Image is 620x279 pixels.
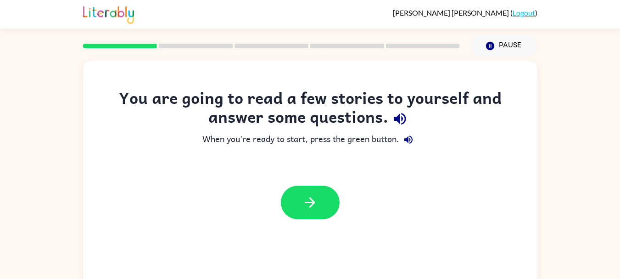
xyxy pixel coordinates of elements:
div: You are going to read a few stories to yourself and answer some questions. [101,88,519,131]
span: [PERSON_NAME] [PERSON_NAME] [393,8,510,17]
a: Logout [513,8,535,17]
div: When you're ready to start, press the green button. [101,131,519,149]
div: ( ) [393,8,537,17]
button: Pause [471,35,537,57]
img: Literably [83,4,134,24]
